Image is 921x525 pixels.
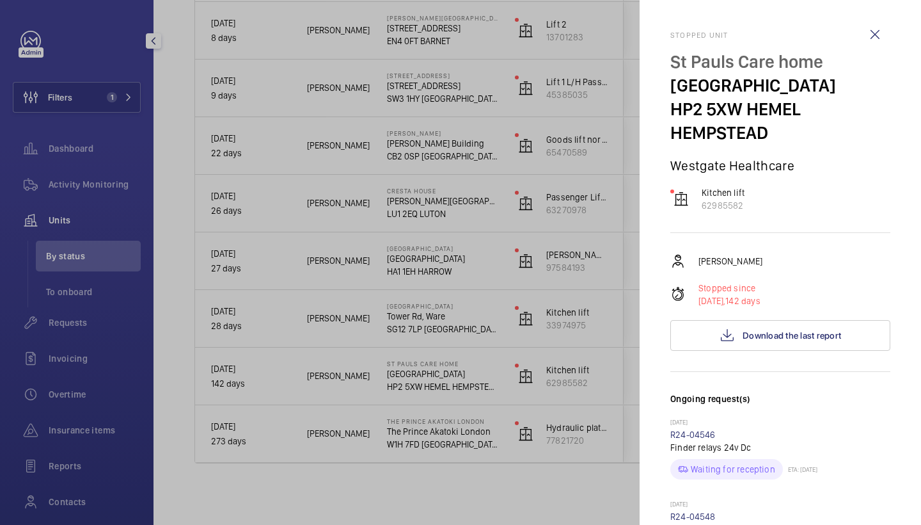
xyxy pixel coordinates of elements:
[670,31,890,40] h2: Stopped unit
[691,463,775,476] p: Waiting for reception
[670,97,890,145] p: HP2 5XW HEMEL HEMPSTEAD
[702,186,744,199] p: Kitchen lift
[698,255,762,268] p: [PERSON_NAME]
[670,441,890,454] p: Finder relays 24v Dc
[670,512,716,522] a: R24-04548
[702,199,744,212] p: 62985582
[698,296,725,306] span: [DATE],
[673,191,689,207] img: elevator.svg
[743,330,841,341] span: Download the last report
[670,50,890,74] p: St Pauls Care home
[670,74,890,97] p: [GEOGRAPHIC_DATA]
[670,320,890,351] button: Download the last report
[698,282,760,295] p: Stopped since
[698,295,760,307] p: 142 days
[670,430,716,440] a: R24-04546
[670,418,890,428] p: [DATE]
[670,500,890,510] p: [DATE]
[670,157,890,174] p: Westgate Healthcare
[670,392,890,418] h3: Ongoing request(s)
[783,465,817,473] p: ETA: [DATE]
